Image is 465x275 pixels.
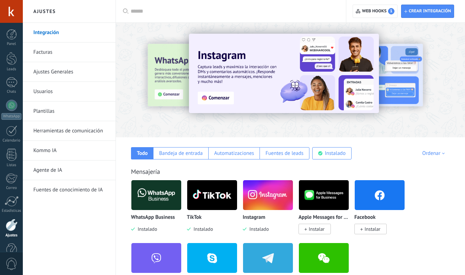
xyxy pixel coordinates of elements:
div: Panel [1,42,22,46]
button: Crear integración [401,5,454,18]
p: TikTok [187,215,202,221]
li: Fuentes de conocimiento de IA [23,180,116,199]
li: Kommo IA [23,141,116,161]
img: logo_main.png [299,178,349,212]
div: Ajustes [1,233,22,238]
img: logo_main.png [187,178,237,212]
img: instagram.png [243,178,293,212]
li: Integración [23,23,116,42]
span: Web hooks [362,8,394,14]
a: Fuentes de conocimiento de IA [33,180,109,200]
div: Instagram [243,180,299,243]
a: Plantillas [33,102,109,121]
img: wechat.png [299,241,349,275]
img: telegram.png [243,241,293,275]
a: Ajustes Generales [33,62,109,82]
a: Agente de IA [33,161,109,180]
li: Usuarios [23,82,116,102]
p: Apple Messages for Business [299,215,349,221]
p: Instagram [243,215,265,221]
div: Chats [1,90,22,94]
div: Facebook [354,180,410,243]
div: WhatsApp Business [131,180,187,243]
img: Slide 1 [189,34,379,113]
a: Mensajería [131,168,160,176]
span: Instalado [135,226,157,232]
a: Herramientas de comunicación [33,121,109,141]
li: Agente de IA [23,161,116,180]
div: Automatizaciones [214,150,254,157]
a: Facturas [33,42,109,62]
div: Apple Messages for Business [299,180,354,243]
li: Facturas [23,42,116,62]
span: Instalado [247,226,269,232]
div: Todo [137,150,148,157]
div: Calendario [1,138,22,143]
img: skype.png [187,241,237,275]
span: Instalar [309,226,325,232]
p: Facebook [354,215,375,221]
span: 1 [388,8,394,14]
li: Ajustes Generales [23,62,116,82]
img: logo_main.png [131,178,181,212]
div: TikTok [187,180,243,243]
div: Correo [1,186,22,190]
span: Crear integración [409,8,451,14]
div: Bandeja de entrada [159,150,203,157]
img: viber.png [131,241,181,275]
div: Listas [1,163,22,168]
div: WhatsApp [1,113,21,120]
a: Usuarios [33,82,109,102]
a: Integración [33,23,109,42]
img: facebook.png [355,178,405,212]
a: Kommo IA [33,141,109,161]
div: Fuentes de leads [266,150,303,157]
li: Herramientas de comunicación [23,121,116,141]
div: Leads [1,67,22,72]
li: Plantillas [23,102,116,121]
div: Instalado [325,150,346,157]
p: WhatsApp Business [131,215,175,221]
div: Estadísticas [1,209,22,213]
div: Ordenar [422,150,447,157]
button: Web hooks1 [353,5,397,18]
span: Instalar [365,226,380,232]
span: Instalado [191,226,213,232]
